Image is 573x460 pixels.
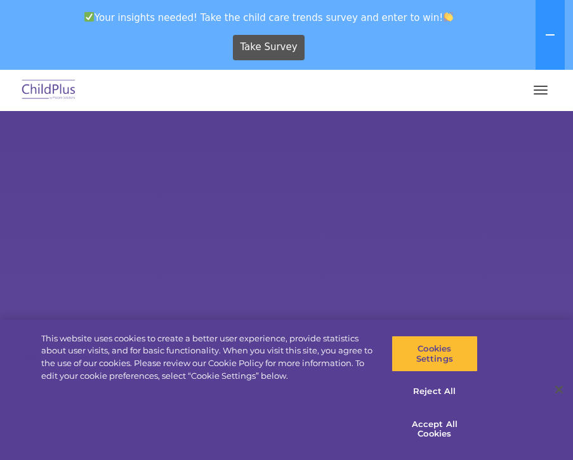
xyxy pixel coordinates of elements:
a: Take Survey [233,35,305,60]
div: This website uses cookies to create a better user experience, provide statistics about user visit... [41,332,374,382]
button: Cookies Settings [392,336,477,372]
img: ✅ [84,12,94,22]
button: Accept All Cookies [392,411,477,447]
button: Reject All [392,378,477,405]
img: 👏 [444,12,453,22]
img: ChildPlus by Procare Solutions [19,76,79,105]
button: Close [545,376,573,404]
span: Your insights needed! Take the child care trends survey and enter to win! [5,5,533,30]
span: Take Survey [240,36,297,58]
